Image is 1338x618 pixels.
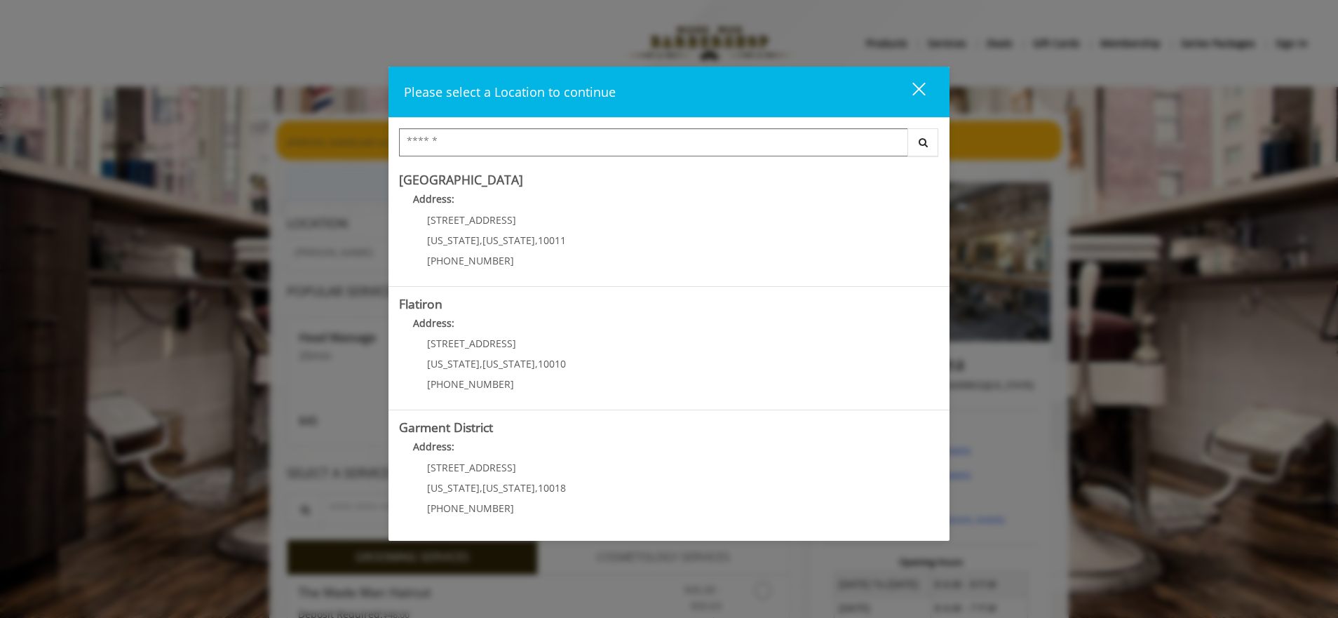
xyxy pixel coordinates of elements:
[427,234,480,247] span: [US_STATE]
[482,481,535,495] span: [US_STATE]
[404,83,616,100] span: Please select a Location to continue
[427,377,514,391] span: [PHONE_NUMBER]
[538,357,566,370] span: 10010
[427,461,516,474] span: [STREET_ADDRESS]
[427,213,516,227] span: [STREET_ADDRESS]
[480,357,482,370] span: ,
[399,128,939,163] div: Center Select
[538,481,566,495] span: 10018
[427,502,514,515] span: [PHONE_NUMBER]
[427,254,514,267] span: [PHONE_NUMBER]
[413,316,454,330] b: Address:
[535,234,538,247] span: ,
[413,440,454,453] b: Address:
[399,128,908,156] input: Search Center
[427,481,480,495] span: [US_STATE]
[427,337,516,350] span: [STREET_ADDRESS]
[480,481,482,495] span: ,
[915,137,931,147] i: Search button
[399,295,442,312] b: Flatiron
[535,357,538,370] span: ,
[413,192,454,206] b: Address:
[538,234,566,247] span: 10011
[427,357,480,370] span: [US_STATE]
[482,234,535,247] span: [US_STATE]
[482,357,535,370] span: [US_STATE]
[535,481,538,495] span: ,
[896,81,924,102] div: close dialog
[480,234,482,247] span: ,
[886,77,934,106] button: close dialog
[399,171,523,188] b: [GEOGRAPHIC_DATA]
[399,419,493,436] b: Garment District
